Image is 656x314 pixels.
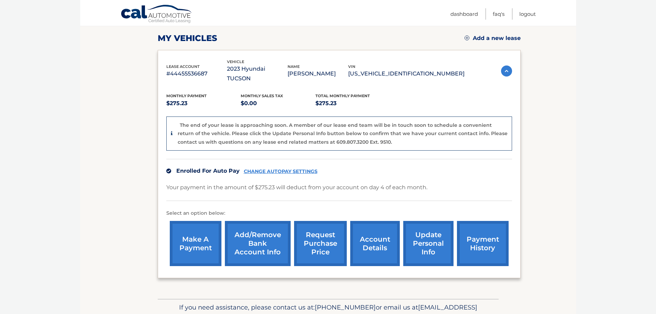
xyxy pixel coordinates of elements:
[288,64,300,69] span: name
[227,59,244,64] span: vehicle
[315,99,390,108] p: $275.23
[501,65,512,77] img: accordion-active.svg
[170,221,221,266] a: make a payment
[348,64,355,69] span: vin
[315,303,376,311] span: [PHONE_NUMBER]
[166,183,427,192] p: Your payment in the amount of $275.23 will deduct from your account on day 4 of each month.
[450,8,478,20] a: Dashboard
[121,4,193,24] a: Cal Automotive
[315,93,370,98] span: Total Monthly Payment
[403,221,454,266] a: update personal info
[457,221,509,266] a: payment history
[166,64,200,69] span: lease account
[166,209,512,217] p: Select an option below:
[225,221,291,266] a: Add/Remove bank account info
[519,8,536,20] a: Logout
[244,169,317,174] a: CHANGE AUTOPAY SETTINGS
[227,64,288,83] p: 2023 Hyundai TUCSON
[178,122,508,145] p: The end of your lease is approaching soon. A member of our lease end team will be in touch soon t...
[166,99,241,108] p: $275.23
[176,168,240,174] span: Enrolled For Auto Pay
[493,8,504,20] a: FAQ's
[465,35,521,42] a: Add a new lease
[348,69,465,79] p: [US_VEHICLE_IDENTIFICATION_NUMBER]
[294,221,347,266] a: request purchase price
[288,69,348,79] p: [PERSON_NAME]
[465,36,469,40] img: add.svg
[158,33,217,43] h2: my vehicles
[166,169,171,173] img: check.svg
[166,69,227,79] p: #44455536687
[166,93,207,98] span: Monthly Payment
[241,93,283,98] span: Monthly sales Tax
[241,99,315,108] p: $0.00
[350,221,400,266] a: account details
